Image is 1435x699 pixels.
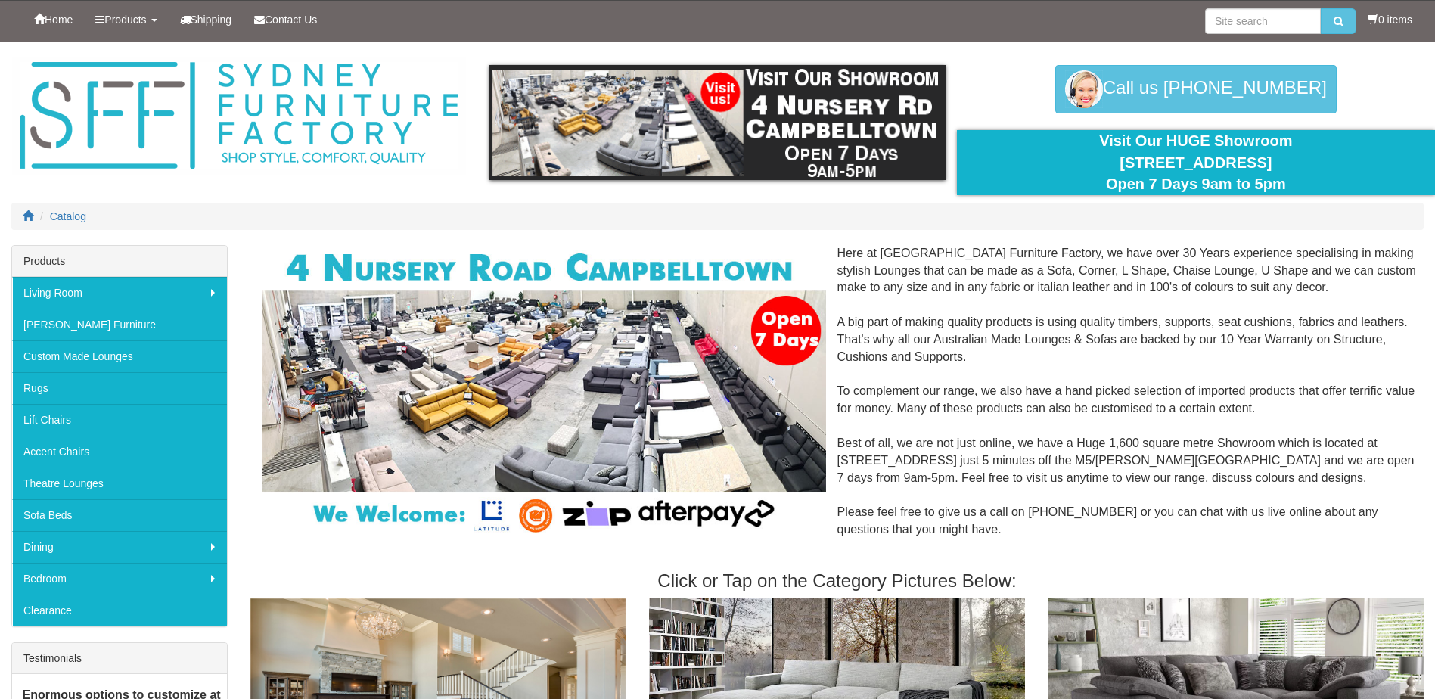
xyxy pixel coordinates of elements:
[104,14,146,26] span: Products
[12,57,466,175] img: Sydney Furniture Factory
[12,643,227,674] div: Testimonials
[265,14,317,26] span: Contact Us
[243,1,328,39] a: Contact Us
[191,14,232,26] span: Shipping
[262,245,825,539] img: Corner Modular Lounges
[12,531,227,563] a: Dining
[1368,12,1412,27] li: 0 items
[84,1,168,39] a: Products
[12,277,227,309] a: Living Room
[50,210,86,222] a: Catalog
[12,404,227,436] a: Lift Chairs
[12,595,227,626] a: Clearance
[12,372,227,404] a: Rugs
[12,499,227,531] a: Sofa Beds
[1205,8,1321,34] input: Site search
[968,130,1424,195] div: Visit Our HUGE Showroom [STREET_ADDRESS] Open 7 Days 9am to 5pm
[250,571,1424,591] h3: Click or Tap on the Category Pictures Below:
[12,436,227,468] a: Accent Chairs
[12,563,227,595] a: Bedroom
[250,245,1424,556] div: Here at [GEOGRAPHIC_DATA] Furniture Factory, we have over 30 Years experience specialising in mak...
[12,309,227,340] a: [PERSON_NAME] Furniture
[489,65,945,180] img: showroom.gif
[12,468,227,499] a: Theatre Lounges
[12,340,227,372] a: Custom Made Lounges
[45,14,73,26] span: Home
[169,1,244,39] a: Shipping
[23,1,84,39] a: Home
[12,246,227,277] div: Products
